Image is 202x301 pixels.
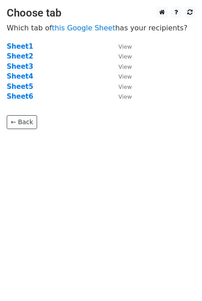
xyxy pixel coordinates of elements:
a: View [109,72,132,80]
small: View [118,73,132,80]
a: Sheet1 [7,42,33,50]
small: View [118,53,132,60]
h3: Choose tab [7,7,195,20]
a: View [109,63,132,71]
a: View [109,42,132,50]
a: Sheet5 [7,83,33,91]
a: View [109,92,132,100]
a: Sheet3 [7,63,33,71]
a: ← Back [7,115,37,129]
small: View [118,84,132,90]
a: Sheet2 [7,52,33,60]
small: View [118,43,132,50]
a: View [109,83,132,91]
a: this Google Sheet [52,24,115,32]
p: Which tab of has your recipients? [7,23,195,33]
a: Sheet4 [7,72,33,80]
small: View [118,93,132,100]
a: Sheet6 [7,92,33,100]
a: View [109,52,132,60]
small: View [118,63,132,70]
